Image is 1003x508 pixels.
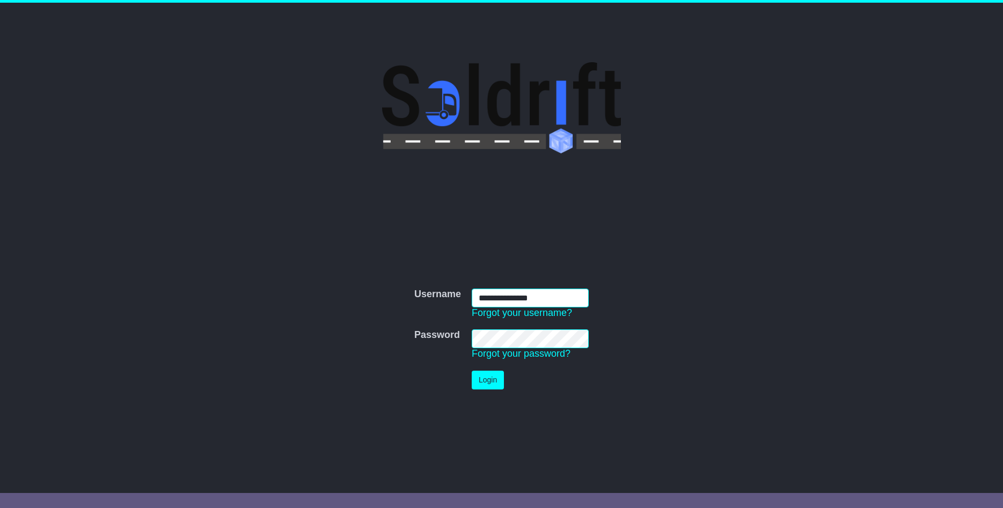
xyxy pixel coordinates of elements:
[472,371,504,389] button: Login
[414,329,460,341] label: Password
[414,289,461,300] label: Username
[472,348,570,359] a: Forgot your password?
[382,62,621,153] img: Soldrift Pty Ltd
[472,307,572,318] a: Forgot your username?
